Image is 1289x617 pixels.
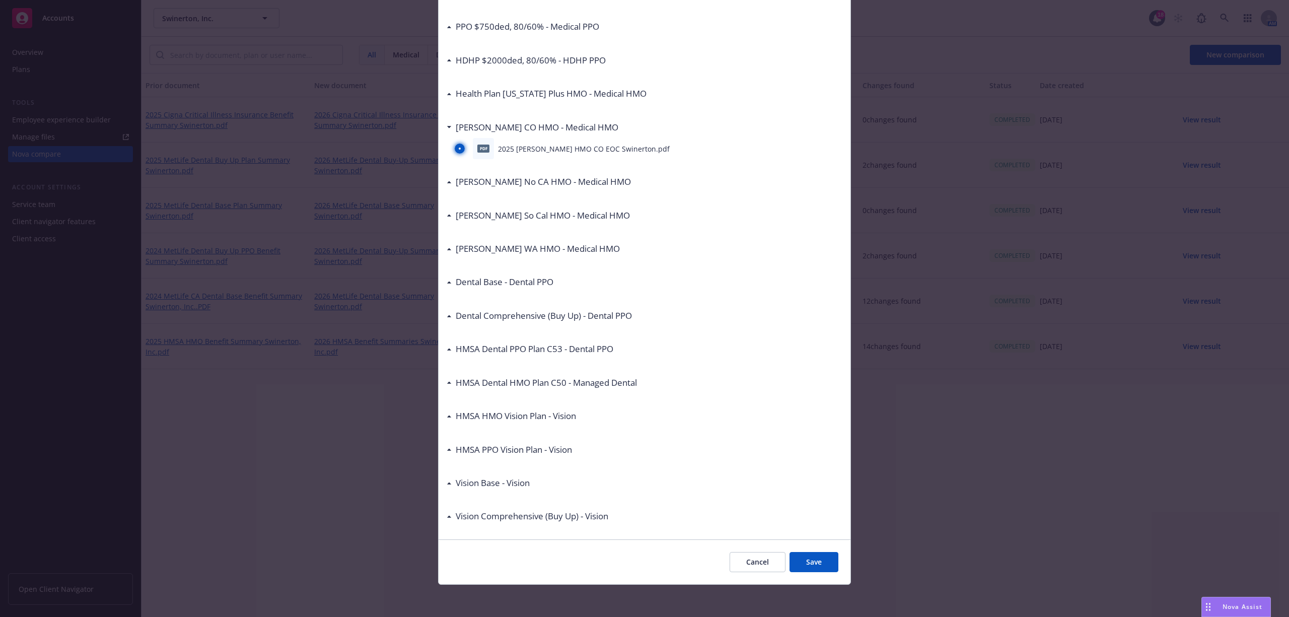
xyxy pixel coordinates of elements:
h3: HMSA Dental PPO Plan C53 - Dental PPO [456,342,613,356]
h3: HMSA Dental HMO Plan C50 - Managed Dental [456,376,637,389]
h3: [PERSON_NAME] No CA HMO - Medical HMO [456,175,631,188]
h3: [PERSON_NAME] WA HMO - Medical HMO [456,242,620,255]
h3: [PERSON_NAME] CO HMO - Medical HMO [456,121,618,134]
div: HMSA Dental HMO Plan C50 - Managed Dental [447,376,637,389]
p: 2025 [PERSON_NAME] HMO CO EOC Swinerton.pdf [498,144,670,154]
span: pdf [477,145,489,152]
div: Vision Comprehensive (Buy Up) - Vision [447,510,608,523]
div: Drag to move [1202,597,1214,616]
h3: HMSA HMO Vision Plan - Vision [456,409,576,423]
h3: Vision Base - Vision [456,476,530,490]
div: [PERSON_NAME] So Cal HMO - Medical HMO [447,209,630,222]
div: Vision Base - Vision [447,476,530,490]
button: Nova Assist [1201,597,1271,617]
div: [PERSON_NAME] No CA HMO - Medical HMO [447,175,631,188]
div: HMSA Dental PPO Plan C53 - Dental PPO [447,342,613,356]
h3: Dental Base - Dental PPO [456,276,553,289]
div: HMSA HMO Vision Plan - Vision [447,409,576,423]
div: [PERSON_NAME] WA HMO - Medical HMO [447,242,620,255]
h3: HDHP $2000ded, 80/60% - HDHP PPO [456,54,606,67]
div: HDHP $2000ded, 80/60% - HDHP PPO [447,54,606,67]
button: Cancel [730,552,785,572]
h3: Health Plan [US_STATE] Plus HMO - Medical HMO [456,87,647,100]
div: PPO $750ded, 80/60% - Medical PPO [447,20,599,33]
button: Save [790,552,838,572]
div: Dental Base - Dental PPO [447,276,553,289]
h3: Dental Comprehensive (Buy Up) - Dental PPO [456,309,632,322]
div: Health Plan [US_STATE] Plus HMO - Medical HMO [447,87,647,100]
div: Dental Comprehensive (Buy Up) - Dental PPO [447,309,632,322]
div: HMSA PPO Vision Plan - Vision [447,443,572,456]
h3: HMSA PPO Vision Plan - Vision [456,443,572,456]
div: [PERSON_NAME] CO HMO - Medical HMO [447,121,618,134]
h3: Vision Comprehensive (Buy Up) - Vision [456,510,608,523]
h3: PPO $750ded, 80/60% - Medical PPO [456,20,599,33]
h3: [PERSON_NAME] So Cal HMO - Medical HMO [456,209,630,222]
span: Nova Assist [1223,602,1262,611]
